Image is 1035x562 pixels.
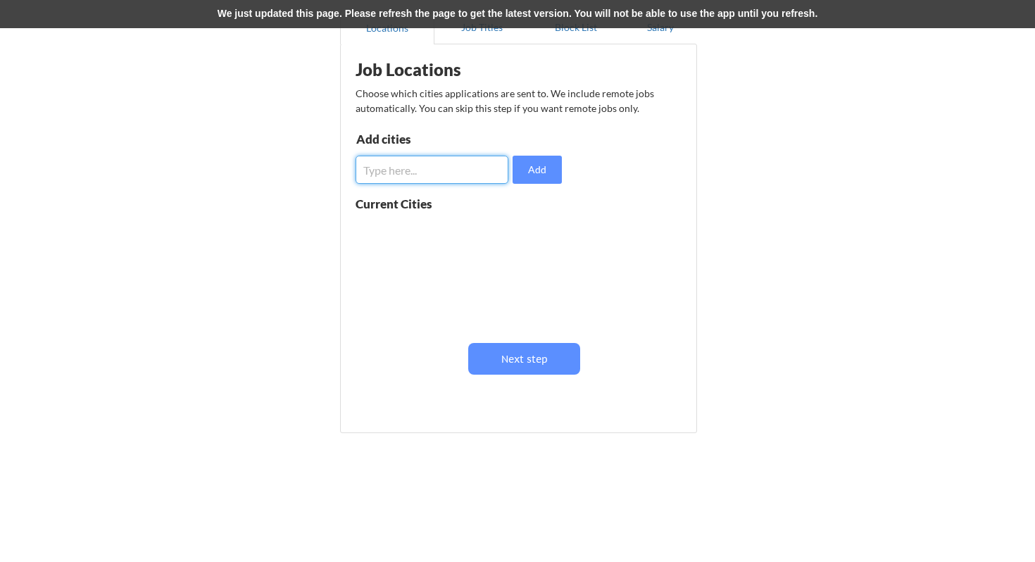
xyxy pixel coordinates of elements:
[356,133,502,145] div: Add cities
[356,86,679,115] div: Choose which cities applications are sent to. We include remote jobs automatically. You can skip ...
[356,198,463,210] div: Current Cities
[356,156,508,184] input: Type here...
[468,343,580,375] button: Next step
[356,61,533,78] div: Job Locations
[513,156,562,184] button: Add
